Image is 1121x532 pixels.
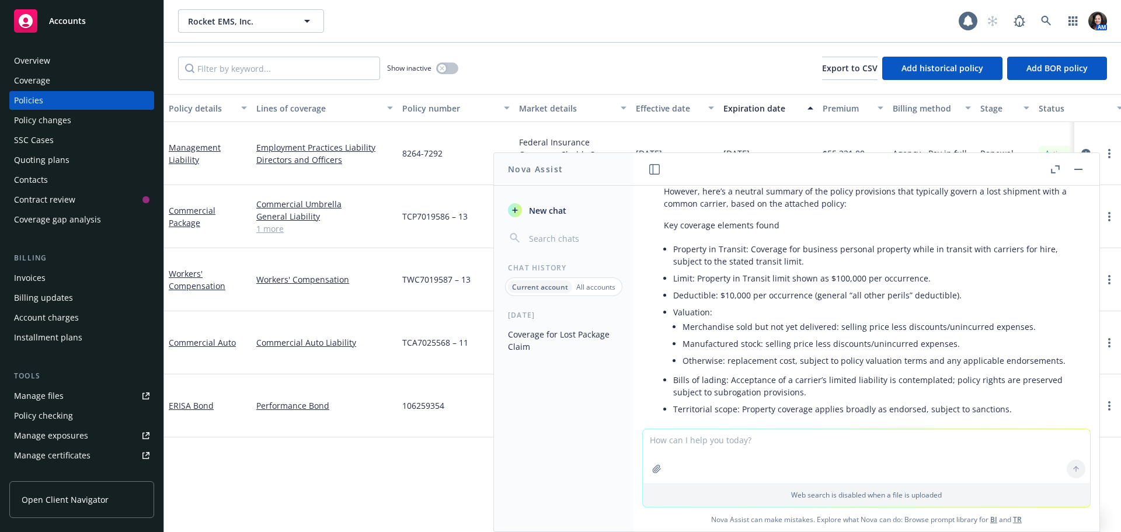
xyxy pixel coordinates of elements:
[673,371,1069,401] li: Bills of lading: Acceptance of a carrier’s limited liability is contemplated; policy rights are p...
[169,102,234,114] div: Policy details
[402,273,471,286] span: TWC7019587 – 13
[664,427,1069,439] p: Common exclusions/limitations to review
[256,198,393,210] a: Commercial Umbrella
[673,241,1069,270] li: Property in Transit: Coverage for business personal property while in transit with carriers for h...
[719,94,818,122] button: Expiration date
[514,94,631,122] button: Market details
[14,71,50,90] div: Coverage
[402,147,443,159] span: 8264-7292
[1102,147,1116,161] a: more
[14,269,46,287] div: Invoices
[1088,12,1107,30] img: photo
[14,171,48,189] div: Contacts
[683,335,1069,352] li: Manufactured stock: selling price less discounts/unincurred expenses.
[256,222,393,235] a: 1 more
[823,147,865,159] span: $55,221.00
[14,446,90,465] div: Manage certificates
[387,63,431,73] span: Show inactive
[882,57,1002,80] button: Add historical policy
[636,147,662,159] span: [DATE]
[14,406,73,425] div: Policy checking
[980,147,1014,159] span: Renewal
[9,210,154,229] a: Coverage gap analysis
[402,210,468,222] span: TCP7019586 – 13
[636,102,701,114] div: Effective date
[631,94,719,122] button: Effective date
[14,51,50,70] div: Overview
[14,387,64,405] div: Manage files
[256,102,380,114] div: Lines of coverage
[1102,273,1116,287] a: more
[823,102,871,114] div: Premium
[14,91,43,110] div: Policies
[9,466,154,485] a: Manage claims
[9,328,154,347] a: Installment plans
[818,94,888,122] button: Premium
[673,270,1069,287] li: Limit: Property in Transit limit shown as $100,000 per occurrence.
[723,147,750,159] span: [DATE]
[169,142,221,165] a: Management Liability
[9,426,154,445] a: Manage exposures
[14,111,71,130] div: Policy changes
[527,204,566,217] span: New chat
[981,9,1004,33] a: Start snowing
[673,401,1069,418] li: Territorial scope: Property coverage applies broadly as endorsed, subject to sanctions.
[664,219,1069,231] p: Key coverage elements found
[503,325,624,356] button: Coverage for Lost Package Claim
[1102,399,1116,413] a: more
[1008,9,1031,33] a: Report a Bug
[256,273,393,286] a: Workers' Compensation
[893,147,967,159] span: Agency - Pay in full
[683,352,1069,369] li: Otherwise: replacement cost, subject to policy valuation terms and any applicable endorsements.
[178,57,380,80] input: Filter by keyword...
[1007,57,1107,80] button: Add BOR policy
[9,190,154,209] a: Contract review
[519,102,614,114] div: Market details
[1013,514,1022,524] a: TR
[256,154,393,166] a: Directors and Officers
[1035,9,1058,33] a: Search
[980,102,1016,114] div: Stage
[9,151,154,169] a: Quoting plans
[9,5,154,37] a: Accounts
[503,200,624,221] button: New chat
[9,308,154,327] a: Account charges
[169,337,236,348] a: Commercial Auto
[9,71,154,90] a: Coverage
[14,426,88,445] div: Manage exposures
[14,190,75,209] div: Contract review
[888,94,976,122] button: Billing method
[673,287,1069,304] li: Deductible: $10,000 per occurrence (general “all other perils” deductible).
[402,102,497,114] div: Policy number
[9,111,154,130] a: Policy changes
[188,15,289,27] span: Rocket EMS, Inc.
[9,269,154,287] a: Invoices
[683,318,1069,335] li: Merchandise sold but not yet delivered: selling price less discounts/unincurred expenses.
[169,268,225,291] a: Workers' Compensation
[14,210,101,229] div: Coverage gap analysis
[9,406,154,425] a: Policy checking
[508,163,563,175] h1: Nova Assist
[49,16,86,26] span: Accounts
[901,62,983,74] span: Add historical policy
[14,308,79,327] div: Account charges
[9,446,154,465] a: Manage certificates
[22,493,109,506] span: Open Client Navigator
[512,282,568,292] p: Current account
[1039,102,1110,114] div: Status
[9,171,154,189] a: Contacts
[9,252,154,264] div: Billing
[1079,147,1093,161] a: circleInformation
[893,102,958,114] div: Billing method
[638,507,1095,531] span: Nova Assist can make mistakes. Explore what Nova can do: Browse prompt library for and
[169,400,214,411] a: ERISA Bond
[178,9,324,33] button: Rocket EMS, Inc.
[14,131,54,149] div: SSC Cases
[1043,148,1067,159] span: Active
[169,205,215,228] a: Commercial Package
[398,94,514,122] button: Policy number
[976,94,1034,122] button: Stage
[527,230,619,246] input: Search chats
[402,336,468,349] span: TCA7025568 – 11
